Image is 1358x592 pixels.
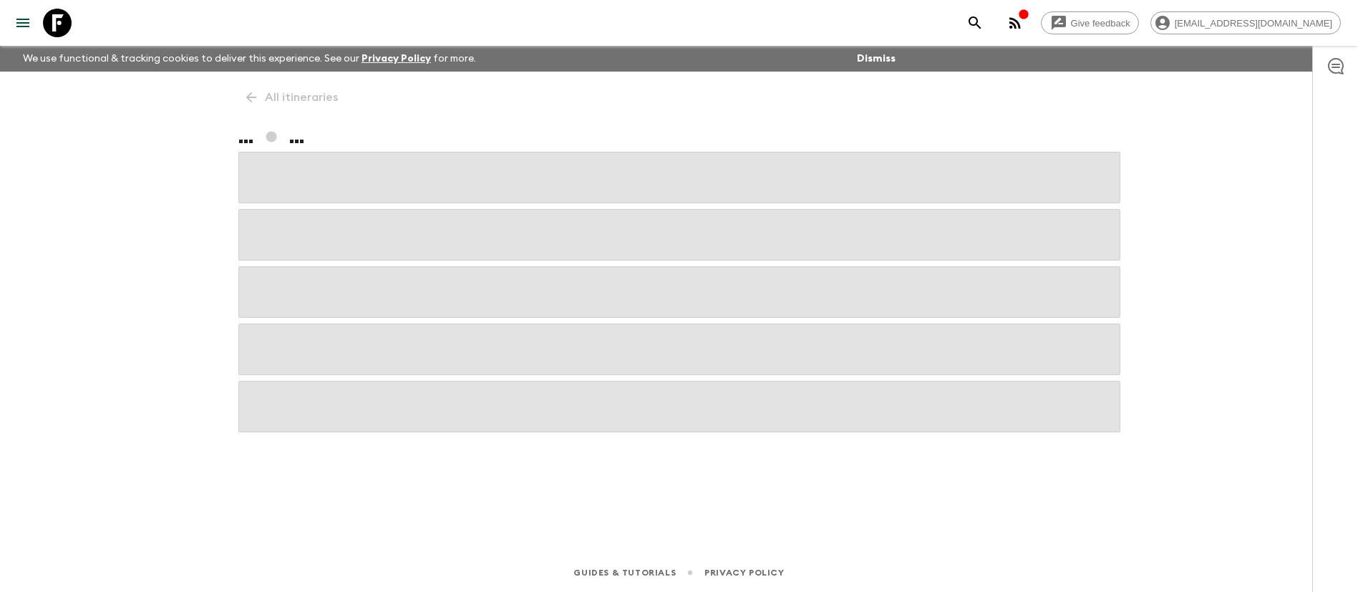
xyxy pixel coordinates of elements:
a: Privacy Policy [704,565,784,581]
button: menu [9,9,37,37]
button: Dismiss [853,49,899,69]
a: Give feedback [1041,11,1139,34]
span: Give feedback [1063,18,1138,29]
h1: ... ... [238,123,1120,152]
a: Guides & Tutorials [573,565,676,581]
button: search adventures [961,9,989,37]
div: [EMAIL_ADDRESS][DOMAIN_NAME] [1150,11,1341,34]
a: Privacy Policy [362,54,431,64]
span: [EMAIL_ADDRESS][DOMAIN_NAME] [1167,18,1340,29]
p: We use functional & tracking cookies to deliver this experience. See our for more. [17,46,482,72]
